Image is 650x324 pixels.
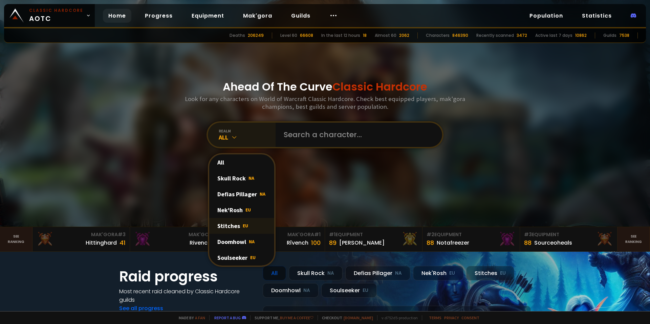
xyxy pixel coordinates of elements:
[377,315,418,320] span: v. d752d5 - production
[190,239,211,247] div: Rivench
[230,32,245,39] div: Deaths
[461,315,479,320] a: Consent
[524,9,568,23] a: Population
[219,128,276,133] div: realm
[175,315,205,320] span: Made by
[130,227,227,251] a: Mak'Gora#2Rivench100
[426,32,450,39] div: Characters
[223,79,427,95] h1: Ahead Of The Curve
[209,218,274,234] div: Stitches
[399,32,409,39] div: 2062
[29,7,83,14] small: Classic Hardcore
[321,283,377,298] div: Soulseeker
[4,4,95,27] a: Classic HardcoreAOTC
[119,304,163,312] a: See all progress
[209,250,274,266] div: Soulseeker
[248,175,254,181] span: NA
[603,32,616,39] div: Guilds
[263,283,319,298] div: Doomhowl
[535,32,572,39] div: Active last 7 days
[232,231,321,238] div: Mak'Gora
[248,32,264,39] div: 206249
[119,266,255,287] h1: Raid progress
[524,231,532,238] span: # 3
[214,315,241,320] a: Report a bug
[345,266,410,280] div: Defias Pillager
[318,315,373,320] span: Checkout
[186,9,230,23] a: Equipment
[195,315,205,320] a: a fan
[280,315,313,320] a: Buy me a coffee
[534,239,572,247] div: Sourceoheals
[427,231,434,238] span: # 2
[118,231,126,238] span: # 3
[329,238,337,247] div: 89
[37,231,126,238] div: Mak'Gora
[449,270,455,277] small: EU
[219,133,276,141] div: All
[452,32,468,39] div: 846390
[517,32,527,39] div: 3472
[325,227,422,251] a: #1Equipment89[PERSON_NAME]
[280,32,297,39] div: Level 60
[444,315,459,320] a: Privacy
[260,191,265,197] span: NA
[209,234,274,250] div: Doomhowl
[227,227,325,251] a: Mak'Gora#1Rîvench100
[249,239,255,245] span: NA
[520,227,617,251] a: #3Equipment88Sourceoheals
[209,170,274,186] div: Skull Rock
[209,186,274,202] div: Defias Pillager
[524,231,613,238] div: Equipment
[321,32,360,39] div: In the last 12 hours
[617,227,650,251] a: Seeranking
[103,9,131,23] a: Home
[243,223,248,229] span: EU
[375,32,396,39] div: Almost 60
[395,270,402,277] small: NA
[332,79,427,94] span: Classic Hardcore
[250,254,256,260] span: EU
[577,9,617,23] a: Statistics
[209,202,274,218] div: Nek'Rosh
[327,270,334,277] small: NA
[422,227,520,251] a: #2Equipment88Notafreezer
[300,32,313,39] div: 66608
[500,270,506,277] small: EU
[329,231,335,238] span: # 1
[363,32,367,39] div: 18
[466,266,514,280] div: Stitches
[245,207,251,213] span: EU
[437,239,469,247] div: Notafreezer
[134,231,223,238] div: Mak'Gora
[263,266,286,280] div: All
[476,32,514,39] div: Recently scanned
[29,7,83,24] span: AOTC
[86,239,117,247] div: Hittinghard
[287,239,308,247] div: Rîvench
[182,95,468,110] h3: Look for any characters on World of Warcraft Classic Hardcore. Check best equipped players, mak'g...
[250,315,313,320] span: Support me,
[575,32,587,39] div: 10862
[238,9,278,23] a: Mak'gora
[413,266,463,280] div: Nek'Rosh
[427,238,434,247] div: 88
[427,231,516,238] div: Equipment
[329,231,418,238] div: Equipment
[263,306,531,324] a: a month agozgpetri on godDefias Pillager8 /90
[289,266,343,280] div: Skull Rock
[119,287,255,304] h4: Most recent raid cleaned by Classic Hardcore guilds
[139,9,178,23] a: Progress
[339,239,385,247] div: [PERSON_NAME]
[344,315,373,320] a: [DOMAIN_NAME]
[619,32,629,39] div: 7538
[120,238,126,247] div: 41
[314,231,321,238] span: # 1
[429,315,441,320] a: Terms
[363,287,368,294] small: EU
[209,154,274,170] div: All
[311,238,321,247] div: 100
[280,123,434,147] input: Search a character...
[524,238,532,247] div: 88
[32,227,130,251] a: Mak'Gora#3Hittinghard41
